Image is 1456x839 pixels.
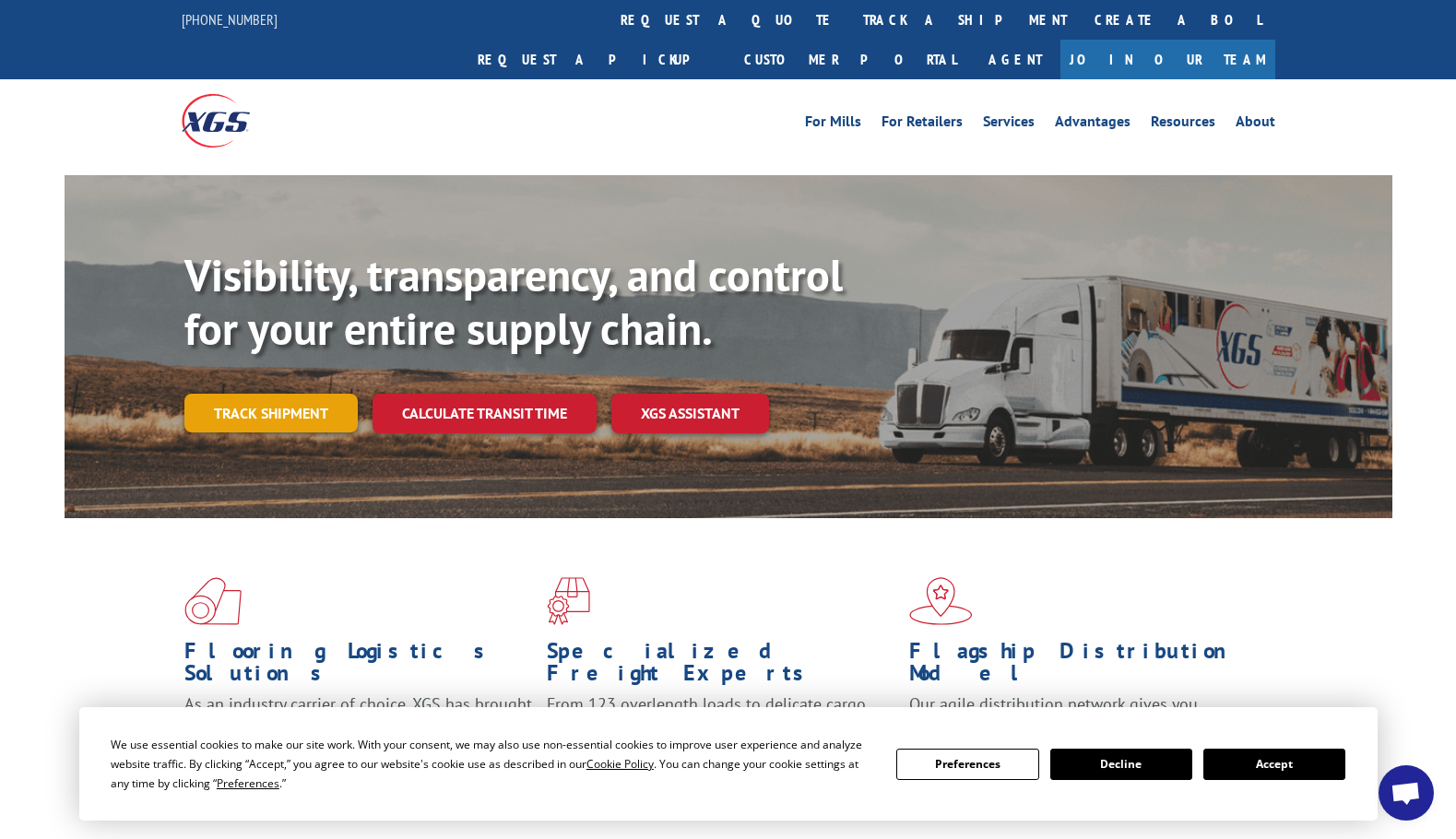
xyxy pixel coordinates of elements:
[805,114,861,135] a: For Mills
[184,577,242,625] img: xgs-icon-total-supply-chain-intelligence-red
[730,40,970,79] a: Customer Portal
[896,749,1038,780] button: Preferences
[909,577,973,625] img: xgs-icon-flagship-distribution-model-red
[184,640,533,693] h1: Flooring Logistics Solutions
[184,246,843,357] b: Visibility, transparency, and control for your entire supply chain.
[1060,40,1275,79] a: Join Our Team
[217,775,279,791] span: Preferences
[547,577,590,625] img: xgs-icon-focused-on-flooring-red
[184,394,358,432] a: Track shipment
[970,40,1060,79] a: Agent
[464,40,730,79] a: Request a pickup
[1236,114,1275,135] a: About
[983,114,1035,135] a: Services
[547,640,895,693] h1: Specialized Freight Experts
[547,693,895,775] p: From 123 overlength loads to delicate cargo, our experienced staff knows the best way to move you...
[1203,749,1345,780] button: Accept
[373,394,597,433] a: Calculate transit time
[611,394,769,433] a: XGS ASSISTANT
[1379,765,1434,821] a: Open chat
[111,735,874,793] div: We use essential cookies to make our site work. With your consent, we may also use non-essential ...
[909,640,1258,693] h1: Flagship Distribution Model
[184,693,532,759] span: As an industry carrier of choice, XGS has brought innovation and dedication to flooring logistics...
[909,693,1249,737] span: Our agile distribution network gives you nationwide inventory management on demand.
[1151,114,1215,135] a: Resources
[79,707,1378,821] div: Cookie Consent Prompt
[1050,749,1192,780] button: Decline
[182,10,278,29] a: [PHONE_NUMBER]
[586,756,654,772] span: Cookie Policy
[882,114,963,135] a: For Retailers
[1055,114,1130,135] a: Advantages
